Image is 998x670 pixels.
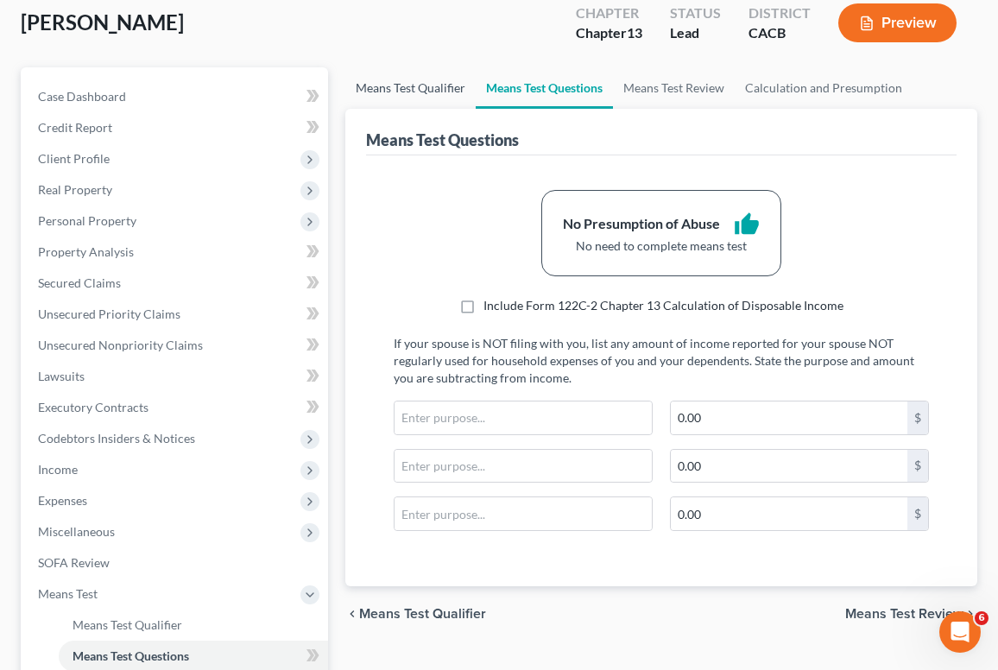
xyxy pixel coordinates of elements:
span: Means Test Review [845,607,963,621]
div: No Presumption of Abuse [563,214,720,234]
span: Means Test [38,586,98,601]
div: No need to complete means test [563,237,760,255]
span: Means Test Questions [73,648,189,663]
a: Means Test Review [613,67,735,109]
span: Credit Report [38,120,112,135]
div: Lead [670,23,721,43]
span: Unsecured Priority Claims [38,307,180,321]
div: $ [907,401,928,434]
div: CACB [748,23,811,43]
input: Enter purpose... [395,450,652,483]
a: Unsecured Priority Claims [24,299,328,330]
a: Unsecured Nonpriority Claims [24,330,328,361]
i: thumb_up [734,212,760,237]
i: chevron_right [963,607,977,621]
div: $ [907,450,928,483]
span: Means Test Qualifier [73,617,182,632]
a: Executory Contracts [24,392,328,423]
span: Client Profile [38,151,110,166]
div: Status [670,3,721,23]
button: Means Test Review chevron_right [845,607,977,621]
span: Unsecured Nonpriority Claims [38,338,203,352]
a: Means Test Qualifier [345,67,476,109]
iframe: Intercom live chat [939,611,981,653]
input: Enter purpose... [395,497,652,530]
a: Secured Claims [24,268,328,299]
span: Lawsuits [38,369,85,383]
span: Income [38,462,78,477]
div: $ [907,497,928,530]
a: Means Test Questions [476,67,613,109]
div: Means Test Questions [366,130,519,150]
p: If your spouse is NOT filing with you, list any amount of income reported for your spouse NOT reg... [394,335,929,387]
span: 13 [627,24,642,41]
span: Means Test Qualifier [359,607,486,621]
span: Case Dashboard [38,89,126,104]
div: Chapter [576,23,642,43]
a: Case Dashboard [24,81,328,112]
i: chevron_left [345,607,359,621]
span: Personal Property [38,213,136,228]
span: Codebtors Insiders & Notices [38,431,195,446]
div: Chapter [576,3,642,23]
span: Real Property [38,182,112,197]
span: Executory Contracts [38,400,148,414]
span: 6 [975,611,989,625]
span: Miscellaneous [38,524,115,539]
input: 0.00 [671,450,907,483]
input: 0.00 [671,497,907,530]
a: Property Analysis [24,237,328,268]
input: 0.00 [671,401,907,434]
span: Property Analysis [38,244,134,259]
span: [PERSON_NAME] [21,9,184,35]
a: SOFA Review [24,547,328,578]
button: chevron_left Means Test Qualifier [345,607,486,621]
a: Calculation and Presumption [735,67,913,109]
div: District [748,3,811,23]
a: Credit Report [24,112,328,143]
span: SOFA Review [38,555,110,570]
a: Means Test Qualifier [59,610,328,641]
span: Include Form 122C-2 Chapter 13 Calculation of Disposable Income [483,298,843,313]
button: Preview [838,3,957,42]
span: Expenses [38,493,87,508]
a: Lawsuits [24,361,328,392]
span: Secured Claims [38,275,121,290]
input: Enter purpose... [395,401,652,434]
